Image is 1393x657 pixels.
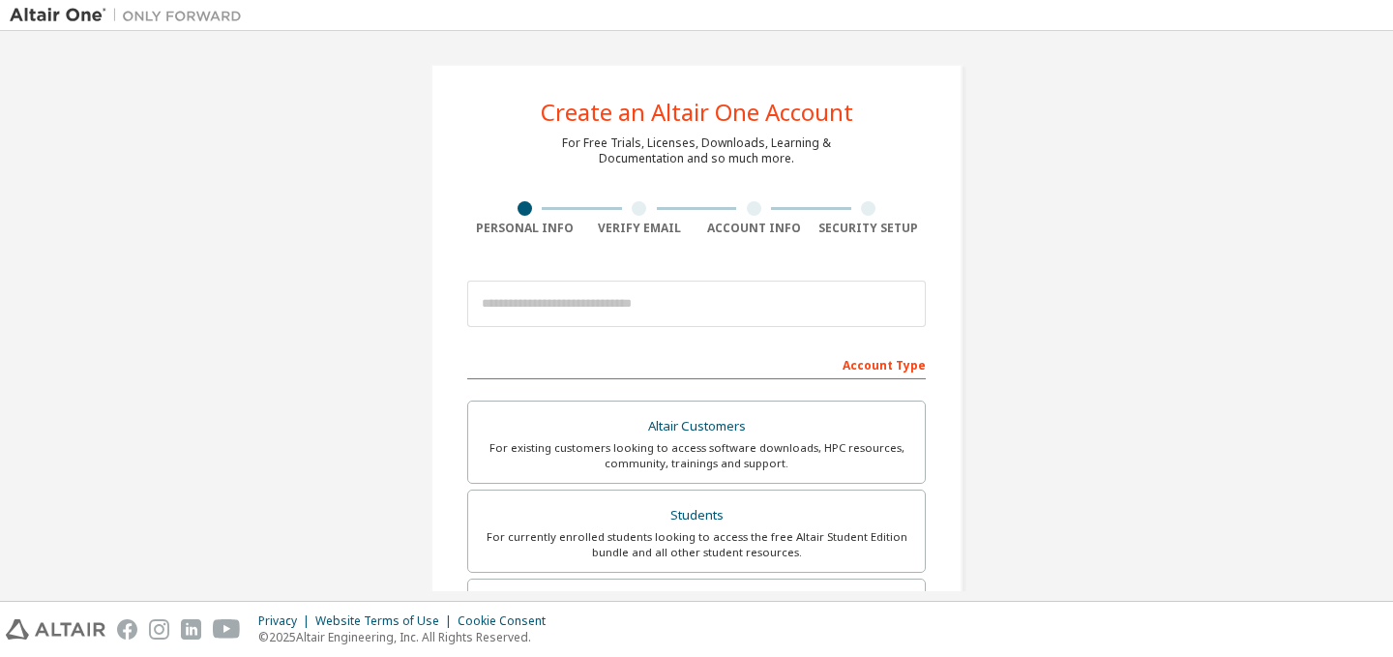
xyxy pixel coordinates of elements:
[117,619,137,640] img: facebook.svg
[480,591,913,618] div: Faculty
[541,101,853,124] div: Create an Altair One Account
[562,135,831,166] div: For Free Trials, Licenses, Downloads, Learning & Documentation and so much more.
[480,413,913,440] div: Altair Customers
[582,221,697,236] div: Verify Email
[480,502,913,529] div: Students
[696,221,812,236] div: Account Info
[315,613,458,629] div: Website Terms of Use
[812,221,927,236] div: Security Setup
[6,619,105,640] img: altair_logo.svg
[467,221,582,236] div: Personal Info
[480,529,913,560] div: For currently enrolled students looking to access the free Altair Student Edition bundle and all ...
[467,348,926,379] div: Account Type
[480,440,913,471] div: For existing customers looking to access software downloads, HPC resources, community, trainings ...
[10,6,252,25] img: Altair One
[181,619,201,640] img: linkedin.svg
[149,619,169,640] img: instagram.svg
[258,629,557,645] p: © 2025 Altair Engineering, Inc. All Rights Reserved.
[458,613,557,629] div: Cookie Consent
[213,619,241,640] img: youtube.svg
[258,613,315,629] div: Privacy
